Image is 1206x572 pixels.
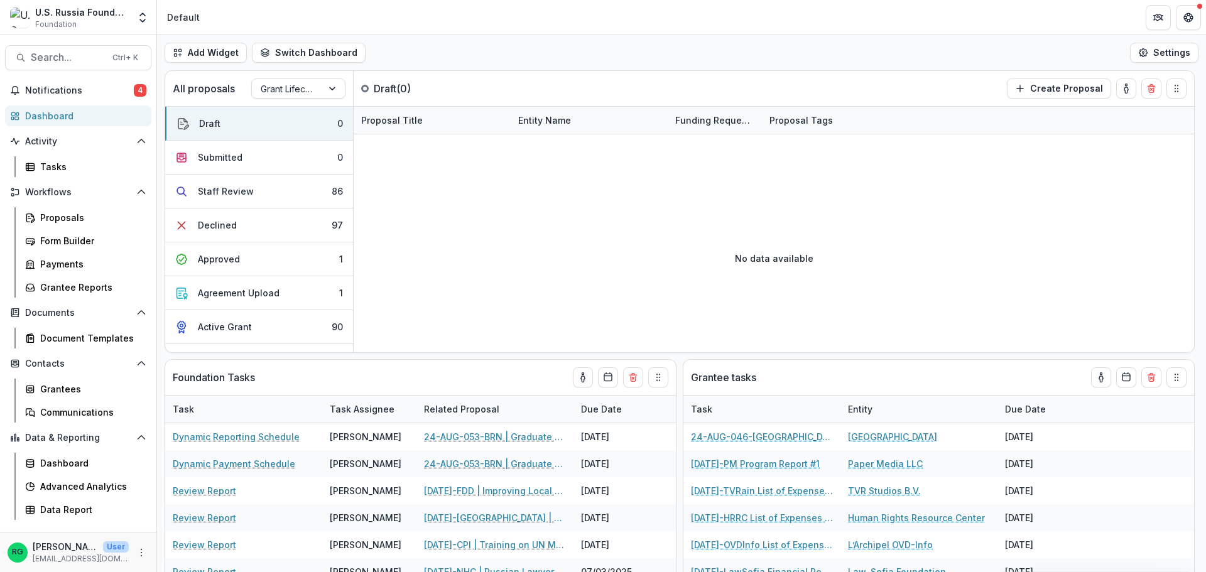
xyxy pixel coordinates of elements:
[683,396,840,423] div: Task
[840,402,880,416] div: Entity
[173,370,255,385] p: Foundation Tasks
[5,80,151,100] button: Notifications4
[134,84,146,97] span: 4
[330,484,401,497] div: [PERSON_NAME]
[167,11,200,24] div: Default
[25,85,134,96] span: Notifications
[40,456,141,470] div: Dashboard
[173,81,235,96] p: All proposals
[424,457,566,470] a: 24-AUG-053-BRN | Graduate Research Cooperation Project 2.0
[997,531,1092,558] div: [DATE]
[165,175,353,208] button: Staff Review86
[337,117,343,130] div: 0
[33,553,129,564] p: [EMAIL_ADDRESS][DOMAIN_NAME]
[683,402,720,416] div: Task
[40,406,141,419] div: Communications
[1116,367,1136,387] button: Calendar
[20,379,151,399] a: Grantees
[25,109,141,122] div: Dashboard
[1146,5,1171,30] button: Partners
[339,252,343,266] div: 1
[623,367,643,387] button: Delete card
[424,511,566,524] a: [DATE]-[GEOGRAPHIC_DATA] | Fostering the Next Generation of Russia-focused Professionals
[12,548,23,556] div: Ruslan Garipov
[511,107,668,134] div: Entity Name
[997,396,1092,423] div: Due Date
[997,450,1092,477] div: [DATE]
[40,234,141,247] div: Form Builder
[424,430,566,443] a: 24-AUG-053-BRN | Graduate Research Cooperation Project 2.0
[848,457,923,470] a: Paper Media LLC
[1130,43,1198,63] button: Settings
[997,423,1092,450] div: [DATE]
[25,308,131,318] span: Documents
[997,477,1092,504] div: [DATE]
[165,141,353,175] button: Submitted0
[1116,78,1136,99] button: toggle-assigned-to-me
[332,185,343,198] div: 86
[337,151,343,164] div: 0
[573,450,668,477] div: [DATE]
[134,545,149,560] button: More
[354,107,511,134] div: Proposal Title
[25,136,131,147] span: Activity
[573,396,668,423] div: Due Date
[416,402,507,416] div: Related Proposal
[1091,367,1111,387] button: toggle-assigned-to-me
[332,320,343,333] div: 90
[573,423,668,450] div: [DATE]
[848,430,937,443] a: [GEOGRAPHIC_DATA]
[40,332,141,345] div: Document Templates
[848,538,933,551] a: L’Archipel OVD-Info
[1166,367,1187,387] button: Drag
[5,182,151,202] button: Open Workflows
[35,19,77,30] span: Foundation
[1166,78,1187,99] button: Drag
[339,286,343,299] div: 1
[668,107,762,134] div: Funding Requested
[162,8,205,26] nav: breadcrumb
[330,457,401,470] div: [PERSON_NAME]
[173,457,295,470] a: Dynamic Payment Schedule
[691,457,820,470] a: [DATE]-PM Program Report #1
[198,320,252,333] div: Active Grant
[10,8,30,28] img: U.S. Russia Foundation
[20,499,151,520] a: Data Report
[20,156,151,177] a: Tasks
[424,484,566,497] a: [DATE]-FDD | Improving Local Governance Competence Among Rising Exiled Russian Civil Society Leaders
[40,382,141,396] div: Grantees
[598,367,618,387] button: Calendar
[20,207,151,228] a: Proposals
[173,430,300,443] a: Dynamic Reporting Schedule
[691,511,833,524] a: [DATE]-HRRC List of Expenses #2
[165,402,202,416] div: Task
[165,310,353,344] button: Active Grant90
[173,538,236,551] a: Review Report
[35,6,129,19] div: U.S. Russia Foundation
[5,353,151,374] button: Open Contacts
[511,114,579,127] div: Entity Name
[691,484,833,497] a: [DATE]-TVRain List of Expenses #2
[374,81,468,96] p: Draft ( 0 )
[322,402,402,416] div: Task Assignee
[573,402,629,416] div: Due Date
[330,538,401,551] div: [PERSON_NAME]
[25,187,131,198] span: Workflows
[691,538,833,551] a: [DATE]-OVDInfo List of Expenses #2
[173,484,236,497] a: Review Report
[573,367,593,387] button: toggle-assigned-to-me
[199,117,220,130] div: Draft
[165,43,247,63] button: Add Widget
[110,51,141,65] div: Ctrl + K
[5,303,151,323] button: Open Documents
[31,51,105,63] span: Search...
[330,511,401,524] div: [PERSON_NAME]
[20,476,151,497] a: Advanced Analytics
[648,367,668,387] button: Drag
[103,541,129,553] p: User
[330,430,401,443] div: [PERSON_NAME]
[20,328,151,348] a: Document Templates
